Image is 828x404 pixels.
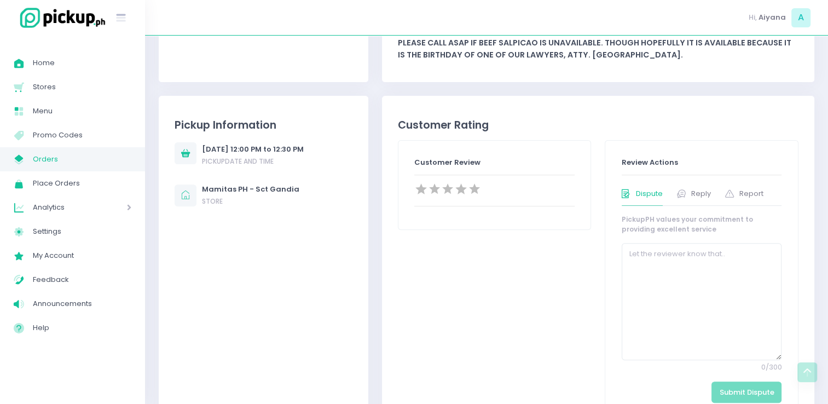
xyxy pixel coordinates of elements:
span: Pickup date and time [202,157,274,166]
span: Home [33,56,131,70]
span: Aiyana [758,12,786,23]
span: Promo Codes [33,128,131,142]
div: PickupPH values your commitment to providing excellent service [622,215,782,234]
div: Customer Rating [398,117,798,133]
span: Dispute [636,188,663,199]
div: Please call asap if beef salpicao is unavailable. Though hopefully it is available because it is ... [398,37,798,61]
span: 0 / 300 [622,362,782,373]
span: Review Actions [622,157,678,168]
span: Analytics [33,200,96,215]
img: logo [14,6,107,30]
span: Place Orders [33,176,131,191]
div: Mamitas PH - Sct Gandia [202,184,299,195]
span: Settings [33,224,131,239]
span: Menu [33,104,131,118]
span: store [202,197,223,206]
span: Orders [33,152,131,166]
span: My Account [33,249,131,263]
span: Hi, [749,12,757,23]
span: A [791,8,810,27]
span: Stores [33,80,131,94]
span: Customer Review [414,157,480,168]
button: Submit Dispute [711,382,781,402]
span: Announcements [33,297,131,311]
span: Feedback [33,273,131,287]
div: [DATE] 12:00 PM to 12:30 PM [202,144,304,155]
div: Pickup Information [175,117,352,133]
span: Help [33,321,131,335]
span: Report [739,188,763,199]
span: Reply [691,188,711,199]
